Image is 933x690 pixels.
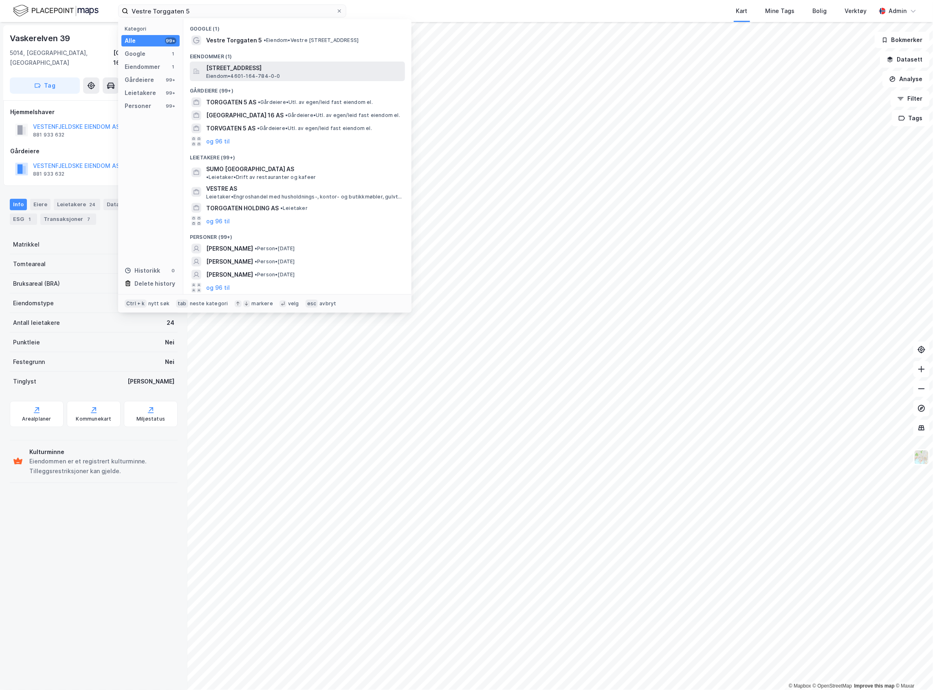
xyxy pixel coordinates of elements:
[125,62,160,72] div: Eiendommer
[128,377,174,386] div: [PERSON_NAME]
[13,318,60,328] div: Antall leietakere
[13,259,46,269] div: Tomteareal
[206,216,230,226] button: og 96 til
[13,279,60,289] div: Bruksareal (BRA)
[190,300,228,307] div: neste kategori
[889,6,907,16] div: Admin
[10,32,72,45] div: Vaskerelven 39
[264,37,359,44] span: Eiendom • Vestre [STREET_ADDRESS]
[206,184,402,194] span: VESTRE AS
[891,90,930,107] button: Filter
[103,199,144,210] div: Datasett
[125,88,156,98] div: Leietakere
[13,4,99,18] img: logo.f888ab2527a4732fd821a326f86c7f29.svg
[183,81,411,96] div: Gårdeiere (99+)
[88,201,97,209] div: 24
[206,110,284,120] span: [GEOGRAPHIC_DATA] 16 AS
[85,215,93,223] div: 7
[206,63,402,73] span: [STREET_ADDRESS]
[206,203,279,213] span: TORGGATEN HOLDING AS
[264,37,266,43] span: •
[789,683,811,689] a: Mapbox
[54,199,100,210] div: Leietakere
[206,123,255,133] span: TORVGATEN 5 AS
[10,48,113,68] div: 5014, [GEOGRAPHIC_DATA], [GEOGRAPHIC_DATA]
[306,300,318,308] div: esc
[288,300,299,307] div: velg
[206,164,294,174] span: SUMO [GEOGRAPHIC_DATA] AS
[125,49,145,59] div: Google
[206,174,209,180] span: •
[167,318,174,328] div: 24
[914,450,929,465] img: Z
[813,683,852,689] a: OpenStreetMap
[255,271,295,278] span: Person • [DATE]
[170,64,176,70] div: 1
[206,270,253,280] span: [PERSON_NAME]
[206,137,230,146] button: og 96 til
[206,73,280,79] span: Eiendom • 4601-164-784-0-0
[206,35,262,45] span: Vestre Torggaten 5
[257,125,260,131] span: •
[252,300,273,307] div: markere
[206,283,230,293] button: og 96 til
[170,267,176,274] div: 0
[30,199,51,210] div: Eiere
[10,77,80,94] button: Tag
[22,416,51,422] div: Arealplaner
[13,337,40,347] div: Punktleie
[892,651,933,690] iframe: Chat Widget
[29,447,174,457] div: Kulturminne
[165,90,176,96] div: 99+
[280,205,283,211] span: •
[10,199,27,210] div: Info
[882,71,930,87] button: Analyse
[892,651,933,690] div: Kontrollprogram for chat
[183,148,411,163] div: Leietakere (99+)
[125,266,160,276] div: Historikk
[845,6,867,16] div: Verktøy
[319,300,336,307] div: avbryt
[258,99,260,105] span: •
[125,26,180,32] div: Kategori
[134,279,175,289] div: Delete history
[40,214,96,225] div: Transaksjoner
[176,300,188,308] div: tab
[148,300,170,307] div: nytt søk
[255,258,295,265] span: Person • [DATE]
[29,456,174,476] div: Eiendommen er et registrert kulturminne. Tilleggsrestriksjoner kan gjelde.
[33,171,64,177] div: 881 933 632
[183,19,411,34] div: Google (1)
[165,37,176,44] div: 99+
[165,103,176,109] div: 99+
[766,6,795,16] div: Mine Tags
[113,48,178,68] div: [GEOGRAPHIC_DATA], 164/917
[125,75,154,85] div: Gårdeiere
[258,99,373,106] span: Gårdeiere • Utl. av egen/leid fast eiendom el.
[136,416,165,422] div: Miljøstatus
[255,258,257,265] span: •
[10,107,177,117] div: Hjemmelshaver
[165,337,174,347] div: Nei
[26,215,34,223] div: 1
[183,227,411,242] div: Personer (99+)
[206,194,403,200] span: Leietaker • Engroshandel med husholdnings-, kontor- og butikkmøbler, gulvtepper og belysningsutstyr
[165,77,176,83] div: 99+
[285,112,288,118] span: •
[285,112,400,119] span: Gårdeiere • Utl. av egen/leid fast eiendom el.
[125,101,151,111] div: Personer
[255,271,257,278] span: •
[128,5,336,17] input: Søk på adresse, matrikkel, gårdeiere, leietakere eller personer
[170,51,176,57] div: 1
[206,174,316,181] span: Leietaker • Drift av restauranter og kafeer
[13,298,54,308] div: Eiendomstype
[854,683,895,689] a: Improve this map
[206,97,256,107] span: TORGGATEN 5 AS
[206,244,253,254] span: [PERSON_NAME]
[183,47,411,62] div: Eiendommer (1)
[13,240,40,249] div: Matrikkel
[13,357,45,367] div: Festegrunn
[206,257,253,267] span: [PERSON_NAME]
[10,214,37,225] div: ESG
[33,132,64,138] div: 881 933 632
